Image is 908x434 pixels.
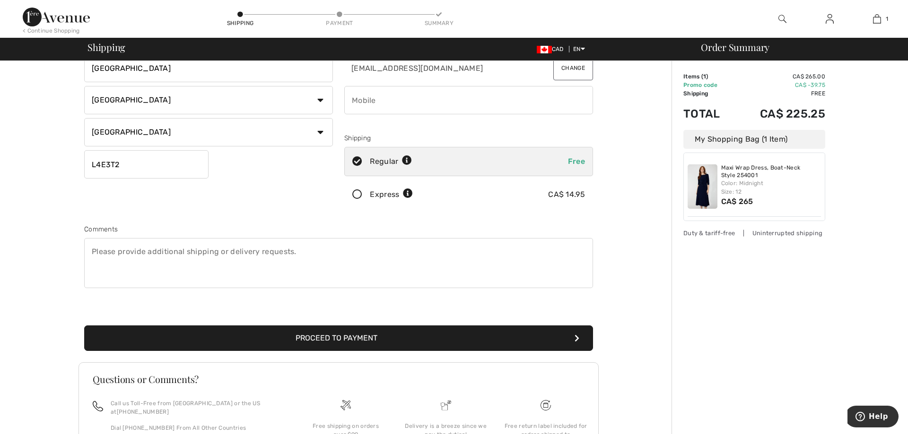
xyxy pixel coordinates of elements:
div: Regular [370,156,412,167]
div: Color: Midnight Size: 12 [721,179,821,196]
p: Dial [PHONE_NUMBER] From All Other Countries [111,424,284,432]
div: Shipping [344,133,593,143]
img: My Info [826,13,834,25]
input: E-mail [344,54,531,82]
td: CA$ 225.25 [734,98,825,130]
td: Shipping [683,89,734,98]
td: Items ( ) [683,72,734,81]
a: Sign In [818,13,841,25]
img: 1ère Avenue [23,8,90,26]
span: Shipping [87,43,125,52]
img: Delivery is a breeze since we pay the duties! [441,400,451,410]
a: [PHONE_NUMBER] [117,408,169,415]
div: My Shopping Bag (1 Item) [683,130,825,149]
img: My Bag [873,13,881,25]
img: Canadian Dollar [537,46,552,53]
div: < Continue Shopping [23,26,80,35]
input: City [84,54,333,82]
div: Summary [425,19,453,27]
td: Promo code [683,81,734,89]
span: CA$ 265 [721,197,753,206]
a: Maxi Wrap Dress, Boat-Neck Style 254001 [721,164,821,179]
div: Payment [325,19,354,27]
img: Maxi Wrap Dress, Boat-Neck Style 254001 [688,164,717,209]
iframe: Opens a widget where you can find more information [847,406,899,429]
img: call [93,401,103,411]
div: Duty & tariff-free | Uninterrupted shipping [683,229,825,238]
span: CAD [537,46,567,52]
div: Comments [84,224,593,234]
div: Express [370,189,413,200]
div: CA$ 14.95 [548,189,585,200]
button: Proceed to Payment [84,325,593,351]
h3: Questions or Comments? [93,374,585,384]
input: Mobile [344,86,593,114]
td: Free [734,89,825,98]
td: CA$ 265.00 [734,72,825,81]
td: Total [683,98,734,130]
span: EN [573,46,585,52]
p: Call us Toll-Free from [GEOGRAPHIC_DATA] or the US at [111,399,284,416]
img: Free shipping on orders over $99 [340,400,351,410]
span: 1 [886,15,888,23]
a: 1 [854,13,900,25]
button: Change [553,56,593,80]
td: CA$ -39.75 [734,81,825,89]
div: Shipping [226,19,254,27]
span: 1 [703,73,706,80]
img: search the website [778,13,786,25]
div: Order Summary [690,43,902,52]
input: Zip/Postal Code [84,150,209,179]
span: Free [568,157,585,166]
img: Free shipping on orders over $99 [541,400,551,410]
